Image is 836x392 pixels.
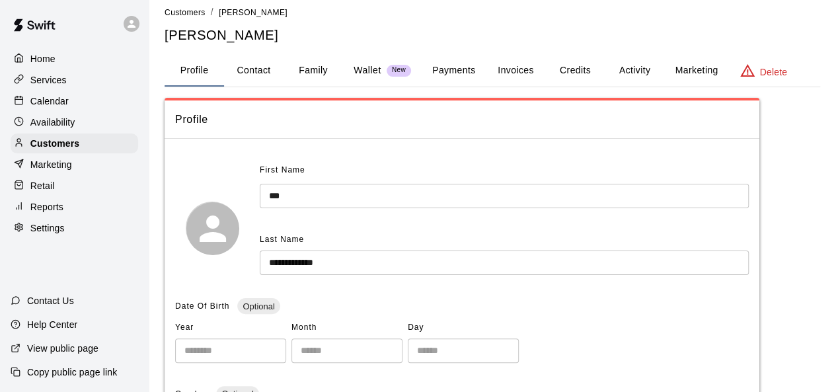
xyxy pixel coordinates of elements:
[11,70,138,90] a: Services
[11,155,138,175] a: Marketing
[11,176,138,196] a: Retail
[27,294,74,307] p: Contact Us
[165,8,206,17] span: Customers
[11,112,138,132] a: Availability
[354,63,381,77] p: Wallet
[175,317,286,338] span: Year
[237,301,280,311] span: Optional
[387,66,411,75] span: New
[605,55,664,87] button: Activity
[30,137,79,150] p: Customers
[11,218,138,238] a: Settings
[165,7,206,17] a: Customers
[175,301,229,311] span: Date Of Birth
[27,342,98,355] p: View public page
[260,235,304,244] span: Last Name
[11,197,138,217] a: Reports
[27,366,117,379] p: Copy public page link
[175,111,749,128] span: Profile
[30,200,63,214] p: Reports
[545,55,605,87] button: Credits
[165,55,820,87] div: basic tabs example
[11,49,138,69] a: Home
[664,55,728,87] button: Marketing
[165,5,820,20] nav: breadcrumb
[760,65,787,79] p: Delete
[284,55,343,87] button: Family
[30,73,67,87] p: Services
[408,317,519,338] span: Day
[291,317,402,338] span: Month
[30,52,56,65] p: Home
[30,221,65,235] p: Settings
[27,318,77,331] p: Help Center
[219,8,287,17] span: [PERSON_NAME]
[30,95,69,108] p: Calendar
[486,55,545,87] button: Invoices
[165,55,224,87] button: Profile
[30,179,55,192] p: Retail
[422,55,486,87] button: Payments
[30,116,75,129] p: Availability
[11,91,138,111] a: Calendar
[11,134,138,153] a: Customers
[211,5,213,19] li: /
[224,55,284,87] button: Contact
[260,160,305,181] span: First Name
[30,158,72,171] p: Marketing
[165,26,820,44] h5: [PERSON_NAME]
